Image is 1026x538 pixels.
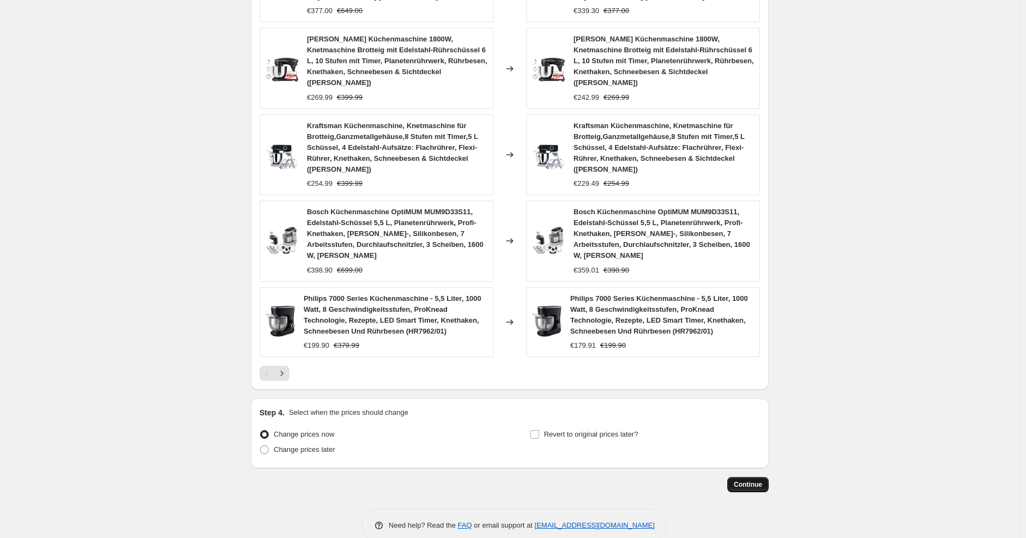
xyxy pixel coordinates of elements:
div: €359.01 [574,265,599,276]
img: 71rlvVcrLfL_80x.jpg [532,138,565,171]
a: FAQ [458,521,472,529]
span: Revert to original prices later? [544,430,638,438]
div: €254.99 [307,178,333,189]
h2: Step 4. [259,407,285,418]
strike: €399.99 [337,178,363,189]
span: or email support at [472,521,535,529]
div: €269.99 [307,92,333,103]
img: 71RLtKMFCqL_80x.jpg [265,52,298,85]
strike: €699.00 [337,265,363,276]
img: 81weMbbpDkL_80x.jpg [532,306,562,338]
div: €398.90 [307,265,333,276]
strike: €379.99 [334,340,359,351]
strike: €254.99 [603,178,629,189]
button: Continue [727,477,769,492]
nav: Pagination [259,366,289,381]
img: 71xTwvf3WTL_80x.jpg [265,225,298,257]
span: Philips 7000 Series Küchenmaschine - 5,5 Liter, 1000 Watt, 8 Geschwindigkeitsstufen, ProKnead Tec... [304,294,481,335]
a: [EMAIL_ADDRESS][DOMAIN_NAME] [535,521,655,529]
span: [PERSON_NAME] Küchenmaschine 1800W, Knetmaschine Brotteig mit Edelstahl-Rührschüssel 6 L, 10 Stuf... [574,35,754,87]
strike: €377.00 [603,5,629,16]
img: 71RLtKMFCqL_80x.jpg [532,52,565,85]
img: 81weMbbpDkL_80x.jpg [265,306,295,338]
button: Next [274,366,289,381]
p: Select when the prices should change [289,407,408,418]
div: €339.30 [574,5,599,16]
span: Change prices later [274,445,335,454]
span: Change prices now [274,430,334,438]
strike: €649.00 [337,5,363,16]
span: Need help? Read the [389,521,458,529]
img: 71xTwvf3WTL_80x.jpg [532,225,565,257]
span: Bosch Küchenmaschine OptiMUM MUM9D33S11, Edelstahl-Schüssel 5,5 L, Planetenrührwerk, Profi-Knetha... [574,208,750,259]
span: Bosch Küchenmaschine OptiMUM MUM9D33S11, Edelstahl-Schüssel 5,5 L, Planetenrührwerk, Profi-Knetha... [307,208,484,259]
strike: €399.99 [337,92,363,103]
div: €199.90 [304,340,329,351]
div: €377.00 [307,5,333,16]
div: €242.99 [574,92,599,103]
span: Kraftsman Küchenmaschine, Knetmaschine für Brotteig,Ganzmetallgehäuse,8 Stufen mit Timer,5 L Schü... [307,122,478,173]
strike: €398.90 [603,265,629,276]
span: Kraftsman Küchenmaschine, Knetmaschine für Brotteig,Ganzmetallgehäuse,8 Stufen mit Timer,5 L Schü... [574,122,745,173]
strike: €269.99 [603,92,629,103]
span: Continue [734,480,762,489]
span: Philips 7000 Series Küchenmaschine - 5,5 Liter, 1000 Watt, 8 Geschwindigkeitsstufen, ProKnead Tec... [570,294,748,335]
div: €229.49 [574,178,599,189]
img: 71rlvVcrLfL_80x.jpg [265,138,298,171]
strike: €199.90 [600,340,626,351]
span: [PERSON_NAME] Küchenmaschine 1800W, Knetmaschine Brotteig mit Edelstahl-Rührschüssel 6 L, 10 Stuf... [307,35,487,87]
div: €179.91 [570,340,596,351]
